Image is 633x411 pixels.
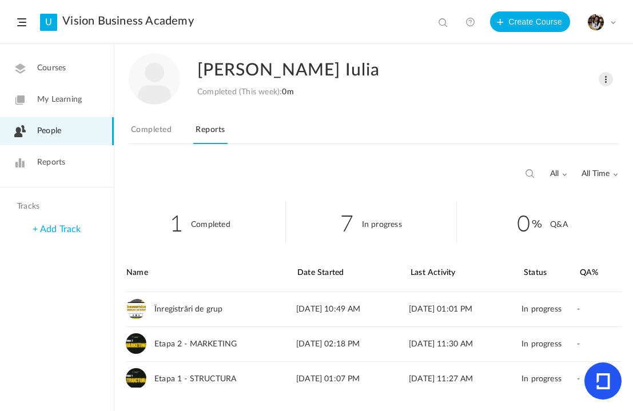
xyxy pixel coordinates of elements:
[577,292,632,326] div: -
[296,362,409,396] div: [DATE] 01:07 PM
[154,374,236,384] span: Etapa 1 - STRUCTURA
[37,157,65,169] span: Reports
[197,87,294,97] div: Completed (This week):
[62,14,194,28] a: Vision Business Academy
[524,254,579,292] div: Status
[193,122,227,144] a: Reports
[126,298,146,319] img: screenshot-2025-04-15-at-10-21-53.png
[517,206,542,238] span: 0
[521,327,577,361] div: In progress
[409,327,521,361] div: [DATE] 11:30 AM
[411,254,523,292] div: Last Activity
[577,362,632,396] div: -
[37,125,61,137] span: People
[550,169,567,179] span: all
[33,225,81,234] a: + Add Track
[409,292,521,326] div: [DATE] 01:01 PM
[129,53,180,105] img: user-image.png
[521,362,577,396] div: In progress
[282,88,293,96] span: 0m
[17,202,94,212] h4: Tracks
[126,254,297,292] div: Name
[126,368,146,389] img: screenshot-2025-07-07-at-19-17-45.png
[37,94,82,106] span: My Learning
[521,292,577,326] div: In progress
[550,221,568,229] cite: Q&A
[577,327,632,361] div: -
[170,206,183,238] span: 1
[362,221,402,229] cite: In progress
[154,340,237,349] span: Etapa 2 - MARKETING
[582,169,618,179] span: All Time
[588,14,604,30] img: tempimagehs7pti.png
[37,62,66,74] span: Courses
[296,327,409,361] div: [DATE] 02:18 PM
[197,53,590,87] h2: [PERSON_NAME] Iulia
[129,122,174,144] a: Completed
[154,305,222,314] span: Înregistrări de grup
[409,362,521,396] div: [DATE] 11:27 AM
[490,11,570,32] button: Create Course
[297,254,410,292] div: Date Started
[191,221,230,229] cite: Completed
[340,206,353,238] span: 7
[296,292,409,326] div: [DATE] 10:49 AM
[40,14,57,31] a: U
[126,333,146,354] img: screenshot-2025-07-07-at-19-18-36.png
